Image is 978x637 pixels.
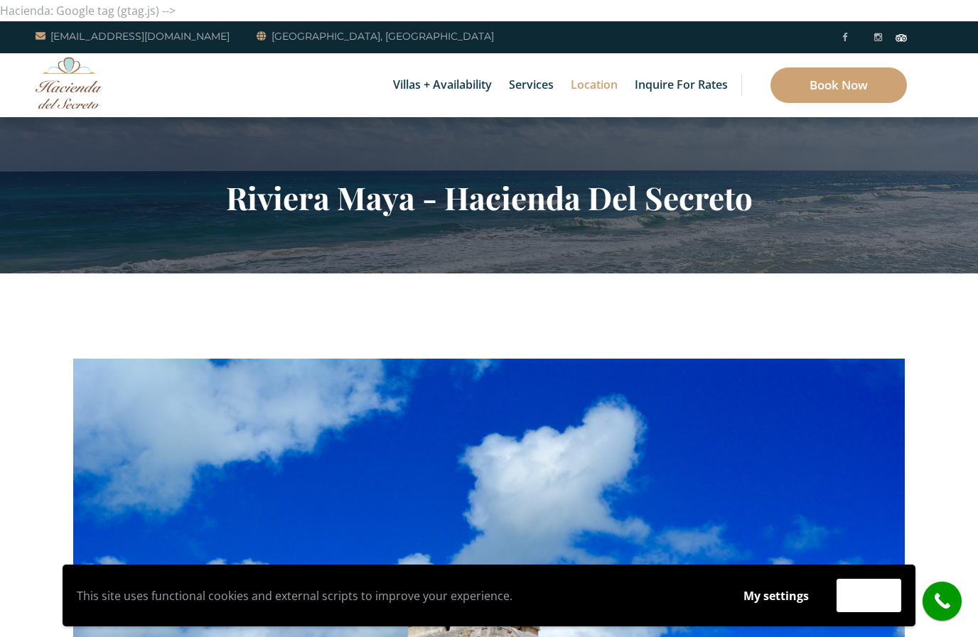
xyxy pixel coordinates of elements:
[36,57,103,109] img: Awesome Logo
[896,34,907,41] img: Tripadvisor_logomark.svg
[77,585,716,606] p: This site uses functional cookies and external scripts to improve your experience.
[628,53,735,117] a: Inquire for Rates
[502,53,561,117] a: Services
[730,579,822,612] button: My settings
[923,582,962,621] a: call
[926,585,958,617] i: call
[36,28,230,45] a: [EMAIL_ADDRESS][DOMAIN_NAME]
[73,179,905,216] h2: Riviera Maya - Hacienda Del Secreto
[564,53,625,117] a: Location
[386,53,499,117] a: Villas + Availability
[257,28,494,45] a: [GEOGRAPHIC_DATA], [GEOGRAPHIC_DATA]
[837,579,901,612] button: Accept
[770,67,907,103] a: Book Now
